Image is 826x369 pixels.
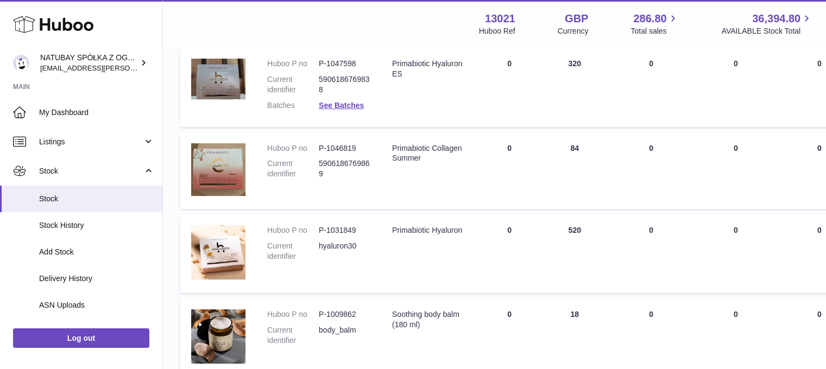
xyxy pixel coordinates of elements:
[39,273,154,284] span: Delivery History
[607,214,695,293] td: 0
[267,100,319,111] dt: Batches
[695,214,777,293] td: 0
[392,59,466,79] div: Primabiotic Hyaluron ES
[319,158,370,179] dd: 5906186769869
[392,309,466,330] div: Soothing body balm (180 ml)
[40,53,138,73] div: NATUBAY SPÓŁKA Z OGRANICZONĄ ODPOWIEDZIALNOŚCIĄ
[319,74,370,95] dd: 5906186769838
[267,225,319,236] dt: Huboo P no
[752,11,800,26] span: 36,394.80
[39,300,154,310] span: ASN Uploads
[39,220,154,231] span: Stock History
[191,225,245,279] img: product image
[565,11,588,26] strong: GBP
[13,328,149,348] a: Log out
[695,132,777,209] td: 0
[267,74,319,95] dt: Current identifier
[607,132,695,209] td: 0
[191,143,245,196] img: product image
[319,101,364,110] a: See Batches
[817,226,822,234] span: 0
[267,241,319,262] dt: Current identifier
[267,158,319,179] dt: Current identifier
[817,59,822,68] span: 0
[319,325,370,346] dd: body_balm
[191,309,245,364] img: product image
[267,143,319,154] dt: Huboo P no
[39,166,143,176] span: Stock
[267,59,319,69] dt: Huboo P no
[630,11,679,36] a: 286.80 Total sales
[191,59,245,99] img: product image
[477,214,542,293] td: 0
[721,11,813,36] a: 36,394.80 AVAILABLE Stock Total
[477,48,542,127] td: 0
[485,11,515,26] strong: 13021
[319,59,370,69] dd: P-1047598
[39,247,154,257] span: Add Stock
[319,241,370,262] dd: hyaluron30
[39,194,154,204] span: Stock
[695,48,777,127] td: 0
[558,26,589,36] div: Currency
[392,225,466,236] div: Primabiotic Hyaluron
[721,26,813,36] span: AVAILABLE Stock Total
[630,26,679,36] span: Total sales
[319,143,370,154] dd: P-1046819
[479,26,515,36] div: Huboo Ref
[267,325,319,346] dt: Current identifier
[39,137,143,147] span: Listings
[477,132,542,209] td: 0
[40,63,218,72] span: [EMAIL_ADDRESS][PERSON_NAME][DOMAIN_NAME]
[817,144,822,152] span: 0
[542,48,607,127] td: 320
[542,132,607,209] td: 84
[319,309,370,320] dd: P-1009862
[817,310,822,319] span: 0
[633,11,666,26] span: 286.80
[319,225,370,236] dd: P-1031849
[39,107,154,118] span: My Dashboard
[607,48,695,127] td: 0
[267,309,319,320] dt: Huboo P no
[13,55,29,71] img: kacper.antkowski@natubay.pl
[392,143,466,164] div: Primabiotic Collagen Summer
[542,214,607,293] td: 520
